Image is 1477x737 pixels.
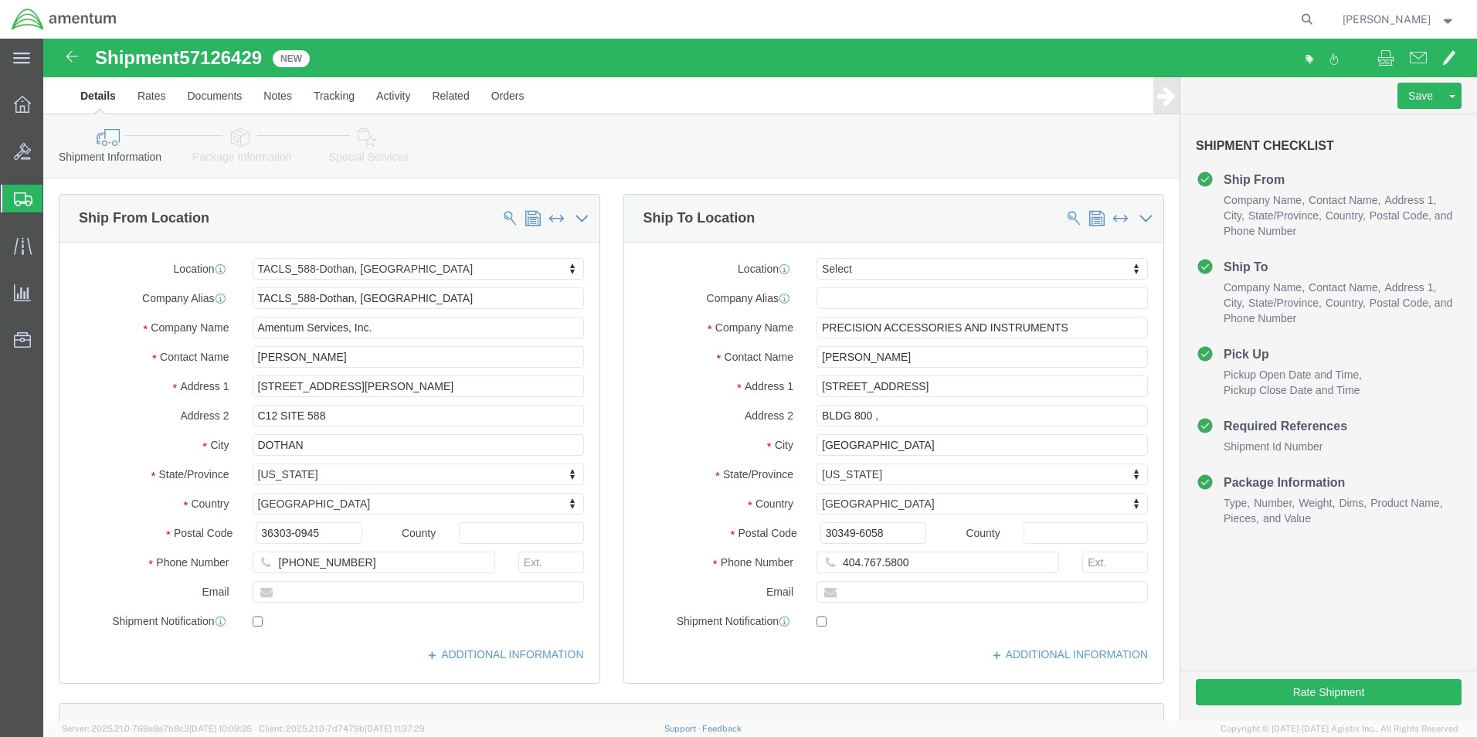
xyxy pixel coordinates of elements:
iframe: FS Legacy Container [43,39,1477,721]
span: Copyright © [DATE]-[DATE] Agistix Inc., All Rights Reserved [1221,722,1458,735]
a: Feedback [702,724,742,733]
span: Client: 2025.21.0-7d7479b [259,724,425,733]
span: Server: 2025.21.0-769a9a7b8c3 [62,724,252,733]
span: [DATE] 11:37:29 [365,724,425,733]
button: [PERSON_NAME] [1342,10,1456,29]
a: Support [664,724,703,733]
img: logo [11,8,117,31]
span: [DATE] 10:09:35 [189,724,252,733]
span: Marcus McGuire [1343,11,1431,28]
